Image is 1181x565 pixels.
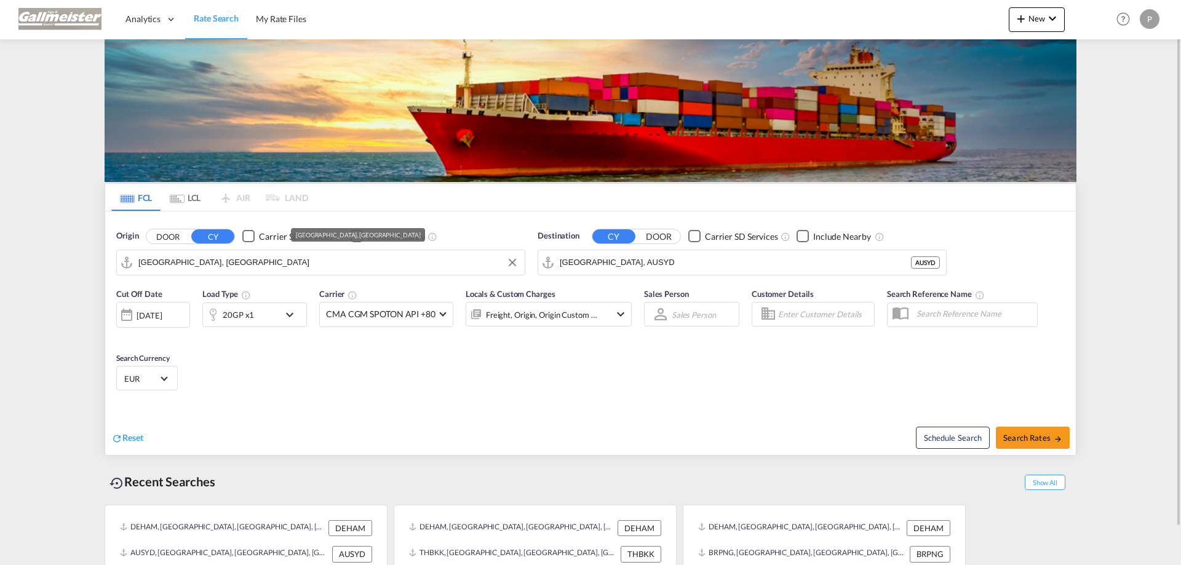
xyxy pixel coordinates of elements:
[137,310,162,321] div: [DATE]
[975,290,985,300] md-icon: Your search will be saved by the below given name
[111,184,161,211] md-tab-item: FCL
[538,230,579,242] span: Destination
[109,476,124,491] md-icon: icon-backup-restore
[105,211,1076,455] div: Origin DOOR CY Checkbox No InkUnchecked: Search for CY (Container Yard) services for all selected...
[116,326,125,343] md-datepicker: Select
[146,229,189,243] button: DOOR
[996,427,1070,449] button: Search Ratesicon-arrow-right
[328,520,372,536] div: DEHAM
[111,433,122,444] md-icon: icon-refresh
[409,520,614,536] div: DEHAM, Hamburg, Germany, Western Europe, Europe
[538,250,946,275] md-input-container: Sydney, AUSYD
[560,253,911,272] input: Search by Port
[1113,9,1134,30] span: Help
[778,305,870,323] input: Enter Customer Details
[887,289,985,299] span: Search Reference Name
[332,546,372,562] div: AUSYD
[907,520,950,536] div: DEHAM
[621,546,661,562] div: THBKK
[202,302,307,327] div: 20GP x1icon-chevron-down
[120,546,329,562] div: AUSYD, Sydney, Australia, Oceania, Oceania
[813,231,871,243] div: Include Nearby
[138,253,519,272] input: Search by Port
[910,304,1037,323] input: Search Reference Name
[1113,9,1140,31] div: Help
[111,432,143,445] div: icon-refreshReset
[116,230,138,242] span: Origin
[161,184,210,211] md-tab-item: LCL
[259,231,332,243] div: Carrier SD Services
[116,289,162,299] span: Cut Off Date
[1045,11,1060,26] md-icon: icon-chevron-down
[296,228,420,242] div: [GEOGRAPHIC_DATA], [GEOGRAPHIC_DATA]
[427,232,437,242] md-icon: Unchecked: Ignores neighbouring ports when fetching rates.Checked : Includes neighbouring ports w...
[1140,9,1159,29] div: P
[466,289,555,299] span: Locals & Custom Charges
[124,373,159,384] span: EUR
[781,232,790,242] md-icon: Unchecked: Search for CY (Container Yard) services for all selected carriers.Checked : Search for...
[1009,7,1065,32] button: icon-plus 400-fgNewicon-chevron-down
[752,289,814,299] span: Customer Details
[282,307,303,322] md-icon: icon-chevron-down
[486,306,598,323] div: Freight Origin Origin Custom Factory Stuffing
[241,290,251,300] md-icon: icon-information-outline
[116,354,170,363] span: Search Currency
[116,302,190,328] div: [DATE]
[910,546,950,562] div: BRPNG
[644,289,689,299] span: Sales Person
[1025,475,1065,490] span: Show All
[123,369,171,387] md-select: Select Currency: € EUREuro
[797,230,871,243] md-checkbox: Checkbox No Ink
[592,229,635,243] button: CY
[409,546,618,562] div: THBKK, Bangkok, Thailand, South East Asia, Asia Pacific
[105,39,1076,182] img: LCL+%26+FCL+BACKGROUND.png
[351,230,425,243] md-checkbox: Checkbox No Ink
[1003,433,1062,443] span: Search Rates
[911,256,940,269] div: AUSYD
[348,290,357,300] md-icon: The selected Trucker/Carrierwill be displayed in the rate results If the rates are from another f...
[18,6,101,33] img: 03265390ea0211efb7c18701be6bbe5d.png
[256,14,306,24] span: My Rate Files
[705,231,778,243] div: Carrier SD Services
[326,308,435,320] span: CMA CGM SPOTON API +80
[111,184,308,211] md-pagination-wrapper: Use the left and right arrow keys to navigate between tabs
[242,230,332,243] md-checkbox: Checkbox No Ink
[319,289,357,299] span: Carrier
[191,229,234,243] button: CY
[1014,11,1028,26] md-icon: icon-plus 400-fg
[194,13,239,23] span: Rate Search
[637,229,680,243] button: DOOR
[466,302,632,326] div: Freight Origin Origin Custom Factory Stuffingicon-chevron-down
[120,520,325,536] div: DEHAM, Hamburg, Germany, Western Europe, Europe
[117,250,525,275] md-input-container: Hamburg, DEHAM
[1014,14,1060,23] span: New
[916,427,990,449] button: Note: By default Schedule search will only considerorigin ports, destination ports and cut off da...
[125,13,161,25] span: Analytics
[618,520,661,536] div: DEHAM
[105,468,220,496] div: Recent Searches
[202,289,251,299] span: Load Type
[503,253,522,272] button: Clear Input
[698,520,904,536] div: DEHAM, Hamburg, Germany, Western Europe, Europe
[875,232,885,242] md-icon: Unchecked: Ignores neighbouring ports when fetching rates.Checked : Includes neighbouring ports w...
[670,306,717,323] md-select: Sales Person
[688,230,778,243] md-checkbox: Checkbox No Ink
[1054,435,1062,443] md-icon: icon-arrow-right
[122,432,143,443] span: Reset
[698,546,907,562] div: BRPNG, Paranagua, Brazil, South America, Americas
[613,307,628,322] md-icon: icon-chevron-down
[223,306,254,323] div: 20GP x1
